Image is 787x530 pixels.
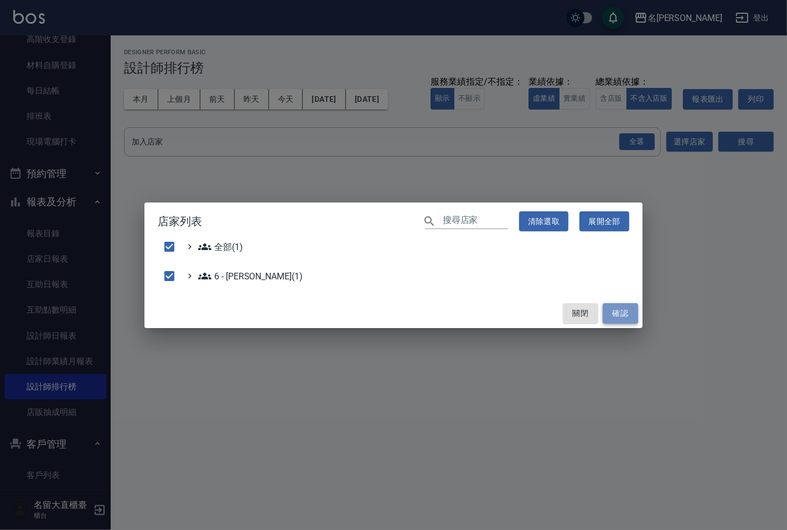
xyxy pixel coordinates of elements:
[579,211,629,232] button: 展開全部
[198,269,303,283] span: 6 - [PERSON_NAME](1)
[563,303,598,324] button: 關閉
[198,240,243,253] span: 全部(1)
[144,202,643,241] h2: 店家列表
[443,213,508,229] input: 搜尋店家
[519,211,569,232] button: 清除選取
[603,303,638,324] button: 確認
